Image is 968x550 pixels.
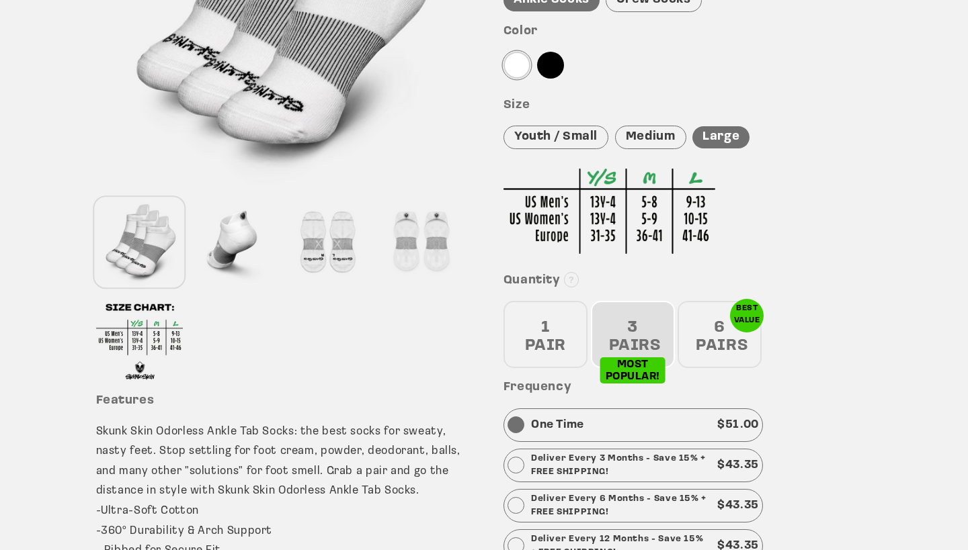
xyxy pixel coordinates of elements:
[503,126,608,149] div: Youth / Small
[725,419,759,430] span: 51.00
[725,459,759,471] span: 43.35
[503,98,873,113] h3: Size
[591,301,675,368] div: 3 PAIRS
[503,24,873,40] h3: Color
[503,380,873,396] h3: Frequency
[503,169,715,254] img: Sizing Chart
[725,500,759,511] span: 43.35
[531,452,711,479] p: Deliver Every 3 Months - Save 15% + FREE SHIPPING!
[503,273,873,289] h3: Quantity
[717,415,759,435] p: $
[717,455,759,475] p: $
[717,496,759,516] p: $
[615,126,686,149] div: Medium
[531,492,711,519] p: Deliver Every 6 Months - Save 15% + FREE SHIPPING!
[96,394,465,409] h3: Features
[678,301,762,368] div: 6 PAIRS
[531,415,584,435] p: One Time
[692,126,750,148] div: Large
[503,301,588,368] div: 1 PAIR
